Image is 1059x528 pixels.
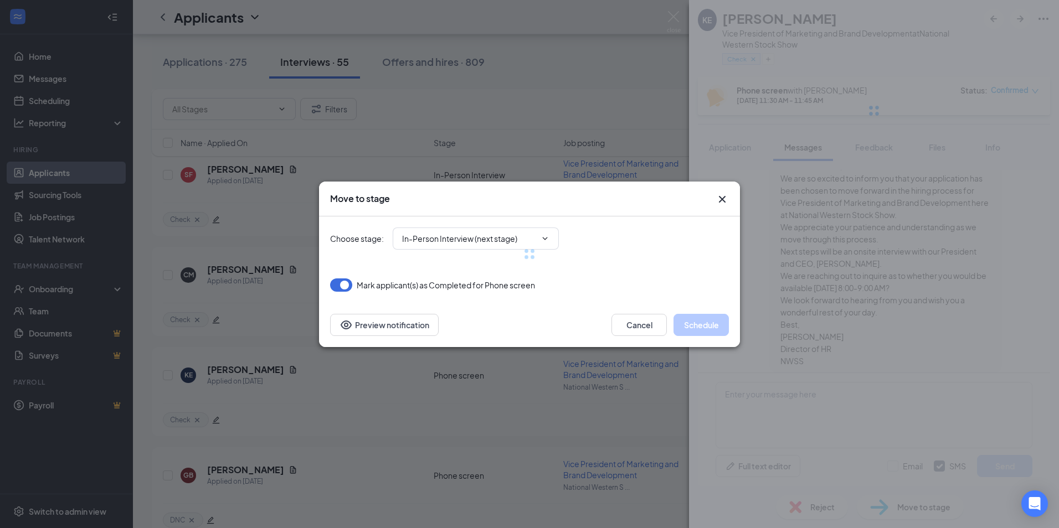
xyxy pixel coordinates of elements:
button: Cancel [611,314,667,336]
div: Open Intercom Messenger [1021,490,1048,517]
button: Schedule [674,314,729,336]
button: Preview notificationEye [330,314,439,336]
svg: Eye [340,318,353,332]
button: Close [716,193,729,206]
h3: Move to stage [330,193,390,205]
svg: Cross [716,193,729,206]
